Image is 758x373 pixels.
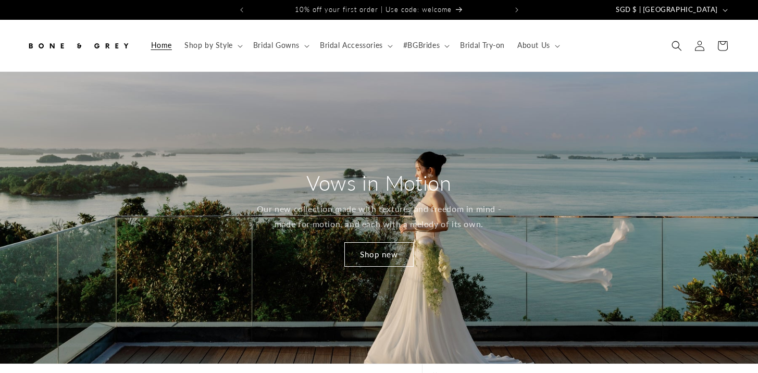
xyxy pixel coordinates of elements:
span: About Us [517,41,550,50]
summary: Bridal Accessories [314,34,397,56]
a: Bone and Grey Bridal [22,30,134,61]
summary: About Us [511,34,564,56]
summary: Search [665,34,688,57]
a: Shop new [344,242,414,266]
span: Bridal Accessories [320,41,383,50]
span: Bridal Gowns [253,41,300,50]
a: Home [145,34,178,56]
p: Our new collection made with textures and freedom in mind - made for motion, and each with a melo... [255,202,503,232]
summary: Bridal Gowns [247,34,314,56]
span: Home [151,41,172,50]
summary: Shop by Style [178,34,247,56]
summary: #BGBrides [397,34,454,56]
span: Bridal Try-on [460,41,505,50]
span: #BGBrides [403,41,440,50]
a: Bridal Try-on [454,34,511,56]
span: 10% off your first order | Use code: welcome [295,5,452,14]
span: SGD $ | [GEOGRAPHIC_DATA] [616,5,718,15]
h2: Vows in Motion [306,169,451,196]
img: Bone and Grey Bridal [26,34,130,57]
span: Shop by Style [184,41,233,50]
